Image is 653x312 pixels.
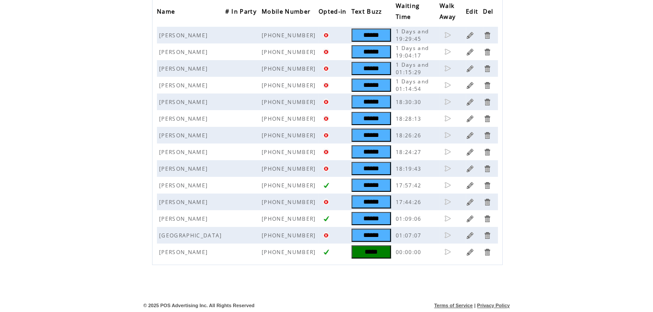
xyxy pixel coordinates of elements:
span: Text Buzz [351,5,384,20]
span: [PERSON_NAME] [159,32,210,39]
span: [PHONE_NUMBER] [262,48,318,56]
a: Click to edit [466,248,474,256]
a: Click to delete [483,98,491,106]
a: Click to set as walk away [444,32,451,39]
span: Opted-in [319,5,349,20]
span: 01:07:07 [396,232,424,239]
span: 1 Days and 01:14:54 [396,78,429,93]
a: Click to edit [466,148,474,156]
a: Click to set as walk away [444,48,451,55]
a: Click to delete [483,31,491,39]
a: Click to delete [483,65,491,73]
span: [PERSON_NAME] [159,132,210,139]
a: Click to edit [466,215,474,223]
a: Click to delete [483,48,491,56]
span: [PERSON_NAME] [159,182,210,189]
a: Click to set as walk away [444,248,451,255]
a: Click to set as walk away [444,182,451,189]
span: 1 Days and 01:15:29 [396,61,429,76]
span: 1 Days and 19:04:17 [396,44,429,59]
span: [PHONE_NUMBER] [262,32,318,39]
span: [PERSON_NAME] [159,198,210,206]
a: Click to delete [483,165,491,173]
a: Click to edit [466,65,474,73]
a: Click to delete [483,148,491,156]
a: Click to delete [483,131,491,140]
a: Click to set as walk away [444,132,451,139]
span: [GEOGRAPHIC_DATA] [159,232,224,239]
span: [PHONE_NUMBER] [262,165,318,172]
span: [PERSON_NAME] [159,48,210,56]
a: Click to edit [466,198,474,206]
a: Click to set as walk away [444,98,451,105]
span: [PERSON_NAME] [159,98,210,106]
a: Click to edit [466,48,474,56]
span: [PERSON_NAME] [159,215,210,222]
span: [PERSON_NAME] [159,148,210,156]
a: Click to set as walk away [444,215,451,222]
a: Click to edit [466,31,474,39]
a: Click to set as walk away [444,232,451,239]
span: 1 Days and 19:29:45 [396,28,429,43]
span: [PHONE_NUMBER] [262,82,318,89]
span: # In Party [225,5,259,20]
span: 17:57:42 [396,182,424,189]
span: [PHONE_NUMBER] [262,232,318,239]
span: Edit [466,5,480,20]
a: Click to edit [466,115,474,123]
a: Click to set as walk away [444,165,451,172]
span: | [474,303,476,308]
a: Click to set as walk away [444,198,451,205]
a: Click to edit [466,181,474,190]
span: 18:19:43 [396,165,424,172]
a: Click to edit [466,165,474,173]
span: [PHONE_NUMBER] [262,198,318,206]
span: Del [483,5,496,20]
a: Click to delete [483,198,491,206]
span: [PHONE_NUMBER] [262,182,318,189]
span: [PHONE_NUMBER] [262,115,318,122]
a: Click to edit [466,81,474,90]
a: Click to edit [466,231,474,240]
span: © 2025 POS Advertising Inc. All Rights Reserved [143,303,255,308]
a: Click to delete [483,231,491,240]
span: 01:09:06 [396,215,424,222]
span: 17:44:26 [396,198,424,206]
a: Click to set as walk away [444,115,451,122]
span: [PHONE_NUMBER] [262,65,318,72]
a: Click to delete [483,181,491,190]
span: [PHONE_NUMBER] [262,132,318,139]
span: 18:28:13 [396,115,424,122]
a: Click to set as walk away [444,148,451,155]
span: 18:24:27 [396,148,424,156]
span: [PERSON_NAME] [159,248,210,256]
a: Click to delete [483,81,491,90]
span: [PERSON_NAME] [159,165,210,172]
a: Terms of Service [434,303,473,308]
a: Click to edit [466,131,474,140]
a: Click to set as walk away [444,65,451,72]
span: [PERSON_NAME] [159,82,210,89]
span: [PHONE_NUMBER] [262,215,318,222]
span: 18:30:30 [396,98,424,106]
span: Name [157,5,177,20]
span: Mobile Number [262,5,312,20]
span: [PHONE_NUMBER] [262,248,318,256]
a: Privacy Policy [477,303,510,308]
a: Click to delete [483,248,491,256]
a: Click to set as walk away [444,82,451,89]
span: 18:26:26 [396,132,424,139]
span: [PERSON_NAME] [159,65,210,72]
a: Click to delete [483,215,491,223]
span: [PHONE_NUMBER] [262,148,318,156]
span: [PERSON_NAME] [159,115,210,122]
a: Click to edit [466,98,474,106]
span: [PHONE_NUMBER] [262,98,318,106]
span: 00:00:00 [396,248,424,256]
a: Click to delete [483,115,491,123]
